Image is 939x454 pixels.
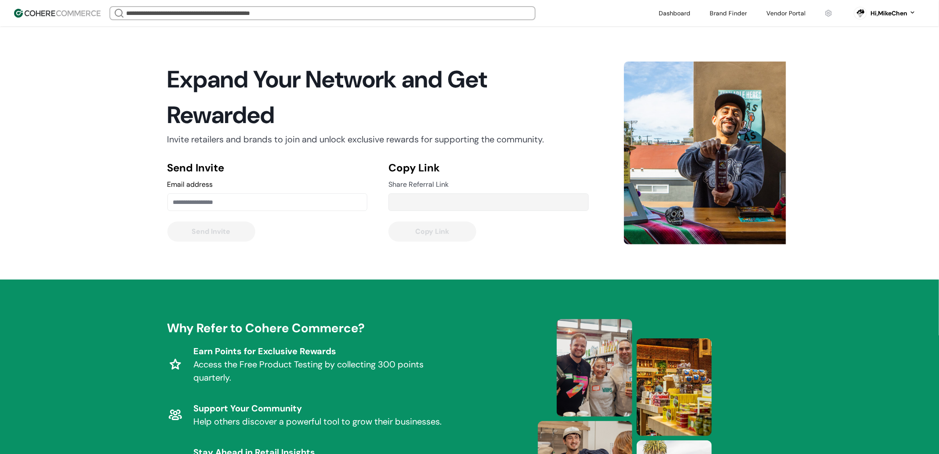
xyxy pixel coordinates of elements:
[194,345,442,358] div: Earn Points for Exclusive Rewards
[194,358,442,384] div: Access the Free Product Testing by collecting 300 points quarterly.
[167,222,255,242] button: Send Invite
[167,319,442,338] div: Why Refer to Cohere Commerce?
[870,9,916,18] button: Hi,MikeChen
[388,222,476,242] button: Copy Link
[167,133,589,146] div: Invite retailers and brands to join and unlock exclusive rewards for supporting the community.
[854,7,867,20] svg: 0 percent
[637,338,712,436] img: Cohere
[388,160,589,176] div: Copy Link
[194,402,442,415] div: Support Your Community
[167,62,589,133] div: Expand Your Network and Get Rewarded
[194,415,442,428] div: Help others discover a powerful tool to grow their businesses.
[870,9,907,18] div: Hi, MikeChen
[557,319,632,417] img: Cohere
[14,9,101,18] img: Cohere Logo
[167,180,213,189] label: Email address
[388,180,449,189] span: Share Referral Link
[167,160,368,176] div: Send Invite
